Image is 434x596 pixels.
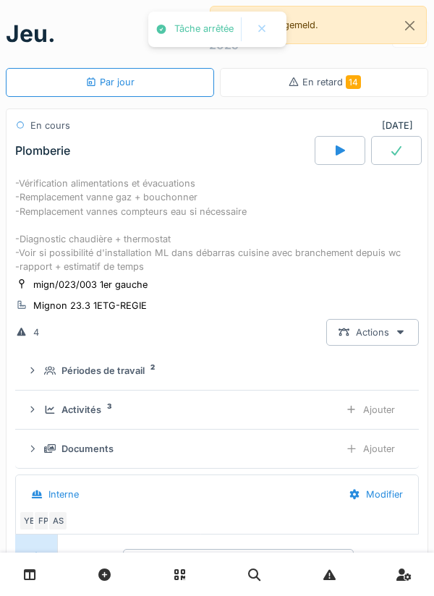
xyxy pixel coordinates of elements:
[393,7,426,45] button: Close
[48,488,79,501] div: Interne
[174,23,234,35] div: Tâche arrêtée
[61,442,114,456] div: Documents
[6,20,56,48] h1: jeu.
[85,75,135,89] div: Par jour
[15,176,419,273] div: -Vérification alimentations et évacuations -Remplacement vanne gaz + bouchonner -Remplacement van...
[15,144,70,158] div: Plomberie
[21,396,413,423] summary: Activités3Ajouter
[210,6,427,44] div: Je bent al aangemeld.
[333,396,407,423] div: Ajouter
[33,278,148,291] div: mign/023/003 1er gauche
[48,511,68,531] div: AS
[19,511,39,531] div: YE
[21,435,413,462] summary: DocumentsAjouter
[61,364,145,378] div: Périodes de travail
[326,319,419,346] div: Actions
[33,325,39,339] div: 4
[30,119,70,132] div: En cours
[382,119,419,132] div: [DATE]
[336,481,415,508] div: Modifier
[33,299,147,312] div: Mignon 23.3 1ETG-REGIE
[333,435,407,462] div: Ajouter
[61,403,101,417] div: Activités
[346,75,361,89] span: 14
[33,511,54,531] div: FP
[21,357,413,384] summary: Périodes de travail2
[302,77,361,88] span: En retard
